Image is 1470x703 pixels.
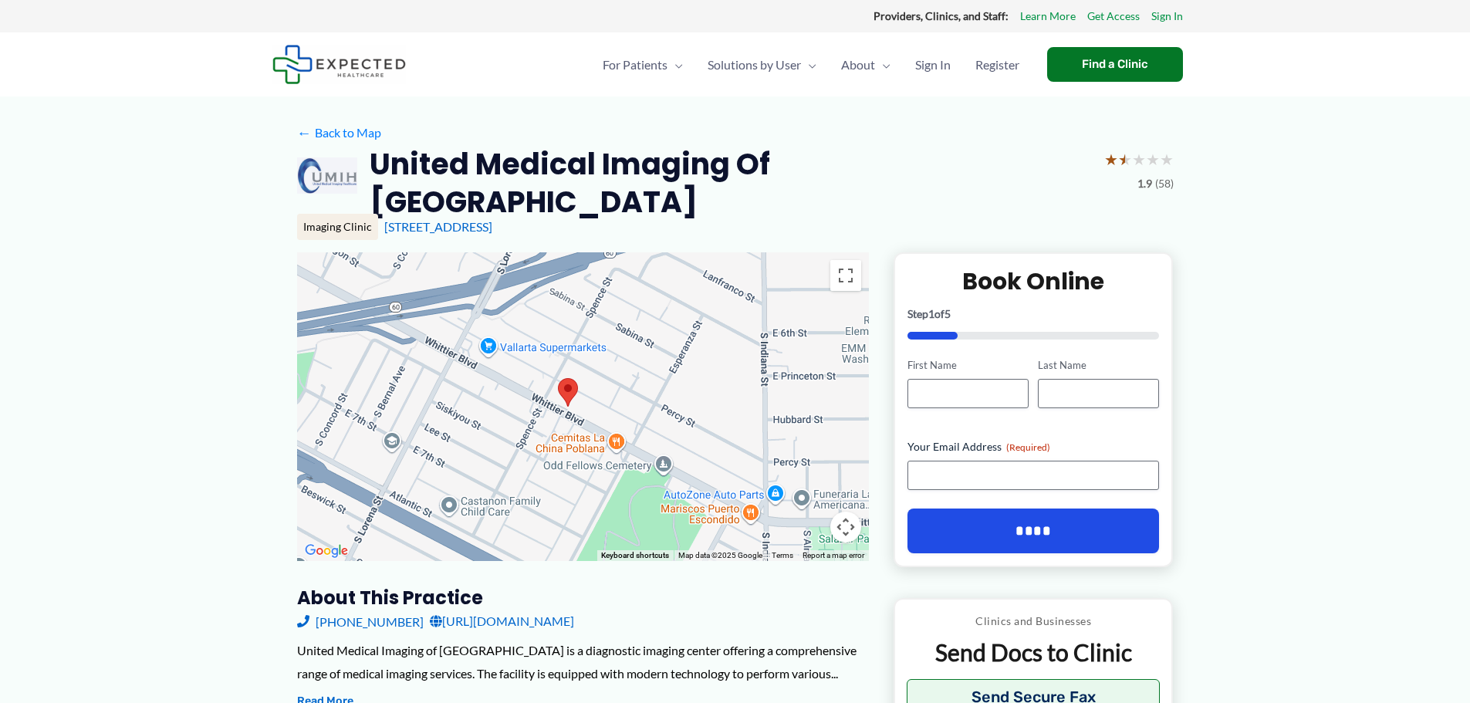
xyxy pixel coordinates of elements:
a: ←Back to Map [297,121,381,144]
span: Map data ©2025 Google [678,551,762,559]
span: ★ [1160,145,1174,174]
a: AboutMenu Toggle [829,38,903,92]
button: Toggle fullscreen view [830,260,861,291]
p: Step of [907,309,1160,319]
label: First Name [907,358,1029,373]
span: ★ [1118,145,1132,174]
a: Report a map error [803,551,864,559]
span: 1 [928,307,934,320]
span: About [841,38,875,92]
span: Menu Toggle [875,38,890,92]
h3: About this practice [297,586,869,610]
label: Last Name [1038,358,1159,373]
button: Map camera controls [830,512,861,542]
nav: Primary Site Navigation [590,38,1032,92]
span: Menu Toggle [667,38,683,92]
a: Open this area in Google Maps (opens a new window) [301,541,352,561]
a: Learn More [1020,6,1076,26]
a: Find a Clinic [1047,47,1183,82]
a: [URL][DOMAIN_NAME] [430,610,574,633]
strong: Providers, Clinics, and Staff: [874,9,1009,22]
span: 5 [945,307,951,320]
span: Sign In [915,38,951,92]
span: ★ [1132,145,1146,174]
span: 1.9 [1137,174,1152,194]
span: ★ [1146,145,1160,174]
span: Menu Toggle [801,38,816,92]
h2: United Medical Imaging of [GEOGRAPHIC_DATA] [370,145,1091,221]
p: Clinics and Businesses [907,611,1161,631]
span: Register [975,38,1019,92]
a: For PatientsMenu Toggle [590,38,695,92]
a: [STREET_ADDRESS] [384,219,492,234]
a: Get Access [1087,6,1140,26]
span: (Required) [1006,441,1050,453]
a: [PHONE_NUMBER] [297,610,424,633]
span: ★ [1104,145,1118,174]
a: Sign In [903,38,963,92]
div: United Medical Imaging of [GEOGRAPHIC_DATA] is a diagnostic imaging center offering a comprehensi... [297,639,869,684]
div: Imaging Clinic [297,214,378,240]
button: Keyboard shortcuts [601,550,669,561]
span: Solutions by User [708,38,801,92]
h2: Book Online [907,266,1160,296]
a: Terms [772,551,793,559]
p: Send Docs to Clinic [907,637,1161,668]
img: Expected Healthcare Logo - side, dark font, small [272,45,406,84]
label: Your Email Address [907,439,1160,455]
img: Google [301,541,352,561]
span: (58) [1155,174,1174,194]
a: Solutions by UserMenu Toggle [695,38,829,92]
span: For Patients [603,38,667,92]
a: Register [963,38,1032,92]
span: ← [297,125,312,140]
a: Sign In [1151,6,1183,26]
